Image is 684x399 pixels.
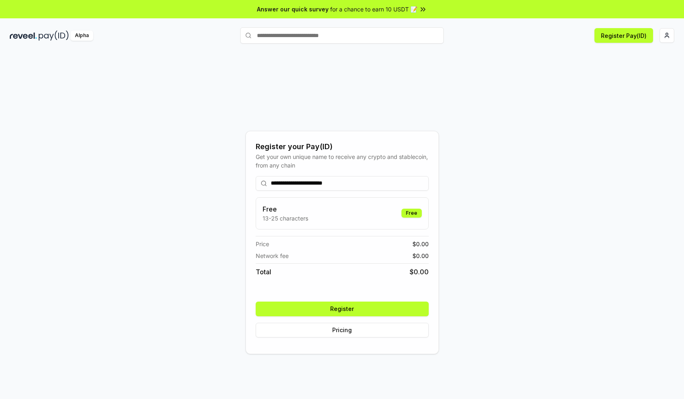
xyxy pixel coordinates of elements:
div: Alpha [70,31,93,41]
span: for a chance to earn 10 USDT 📝 [330,5,417,13]
span: Network fee [256,251,289,260]
span: Price [256,240,269,248]
span: $ 0.00 [410,267,429,277]
button: Pricing [256,323,429,337]
span: $ 0.00 [412,240,429,248]
div: Register your Pay(ID) [256,141,429,152]
img: pay_id [39,31,69,41]
h3: Free [263,204,308,214]
img: reveel_dark [10,31,37,41]
span: $ 0.00 [412,251,429,260]
div: Get your own unique name to receive any crypto and stablecoin, from any chain [256,152,429,170]
p: 13-25 characters [263,214,308,223]
button: Register Pay(ID) [594,28,653,43]
span: Answer our quick survey [257,5,329,13]
span: Total [256,267,271,277]
div: Free [401,209,422,218]
button: Register [256,302,429,316]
